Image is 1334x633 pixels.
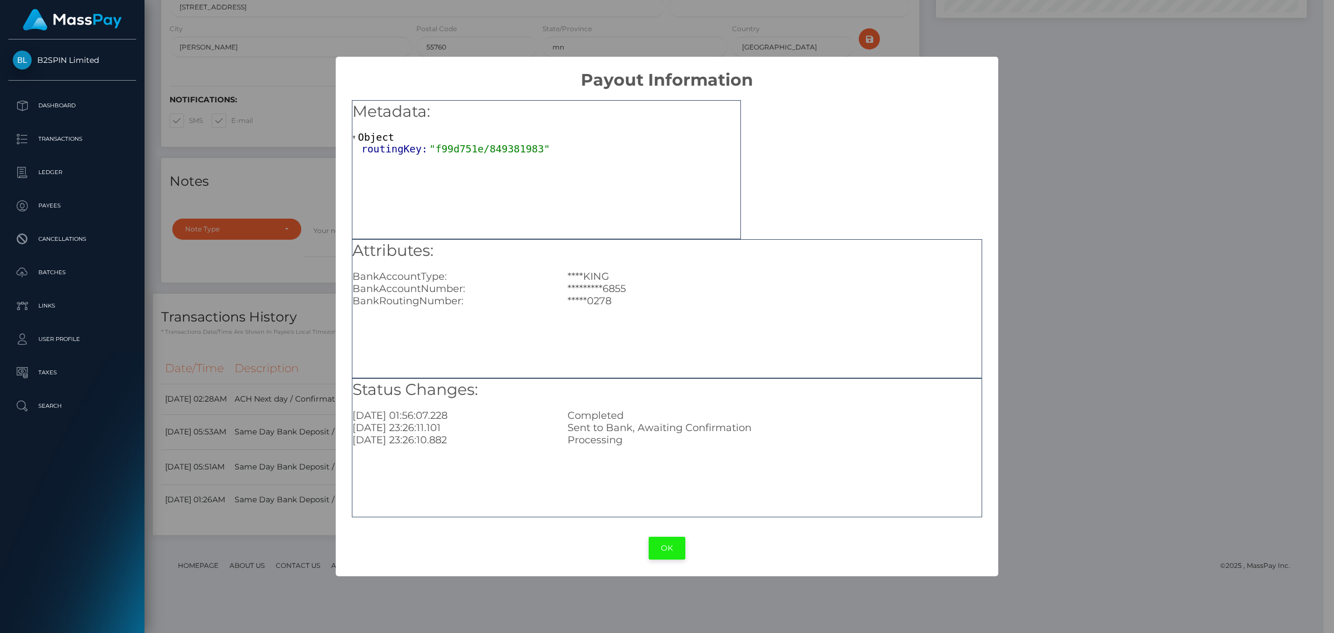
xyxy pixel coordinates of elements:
div: [DATE] 01:56:07.228 [344,409,559,422]
div: [DATE] 23:26:11.101 [344,422,559,434]
h2: Payout Information [336,57,998,90]
span: B2SPIN Limited [8,55,136,65]
p: Payees [13,197,132,214]
div: BankAccountNumber: [344,283,559,295]
div: Processing [559,434,989,446]
p: Links [13,298,132,314]
span: "f99d751e/849381983" [430,143,550,155]
p: Transactions [13,131,132,147]
div: BankAccountType: [344,270,559,283]
h5: Status Changes: [352,379,982,401]
button: OK [649,537,685,560]
div: Sent to Bank, Awaiting Confirmation [559,422,989,434]
span: Object [358,131,394,143]
h5: Attributes: [352,240,982,262]
p: User Profile [13,331,132,348]
p: Ledger [13,164,132,181]
div: BankRoutingNumber: [344,295,559,307]
p: Search [13,398,132,414]
img: MassPay Logo [23,9,122,31]
div: Completed [559,409,989,422]
p: Cancellations [13,231,132,248]
div: [DATE] 23:26:10.882 [344,434,559,446]
img: B2SPIN Limited [13,51,32,70]
span: routingKey: [361,143,429,155]
p: Taxes [13,364,132,381]
h5: Metadata: [352,101,740,123]
p: Dashboard [13,97,132,114]
p: Batches [13,264,132,281]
